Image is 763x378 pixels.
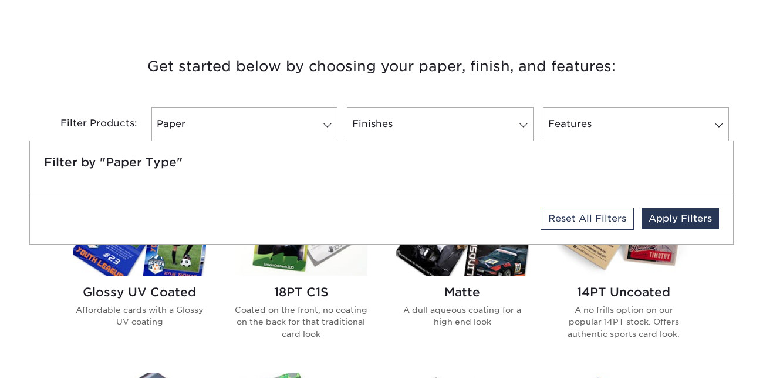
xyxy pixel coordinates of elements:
[73,183,206,359] a: Glossy UV Coated Trading Cards Glossy UV Coated Affordable cards with a Glossy UV coating
[44,155,719,169] h5: Filter by "Paper Type"
[557,285,690,299] h2: 14PT Uncoated
[151,107,337,141] a: Paper
[347,107,533,141] a: Finishes
[234,304,367,340] p: Coated on the front, no coating on the back for that traditional card look
[234,183,367,359] a: 18PT C1S Trading Cards 18PT C1S Coated on the front, no coating on the back for that traditional ...
[541,208,634,230] a: Reset All Filters
[234,285,367,299] h2: 18PT C1S
[396,183,529,359] a: Matte Trading Cards Matte A dull aqueous coating for a high end look
[543,107,729,141] a: Features
[396,285,529,299] h2: Matte
[29,107,147,141] div: Filter Products:
[557,304,690,340] p: A no frills option on our popular 14PT stock. Offers authentic sports card look.
[396,304,529,328] p: A dull aqueous coating for a high end look
[73,285,206,299] h2: Glossy UV Coated
[557,183,690,359] a: 14PT Uncoated Trading Cards 14PT Uncoated A no frills option on our popular 14PT stock. Offers au...
[38,40,725,93] h3: Get started below by choosing your paper, finish, and features:
[642,208,719,229] a: Apply Filters
[73,304,206,328] p: Affordable cards with a Glossy UV coating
